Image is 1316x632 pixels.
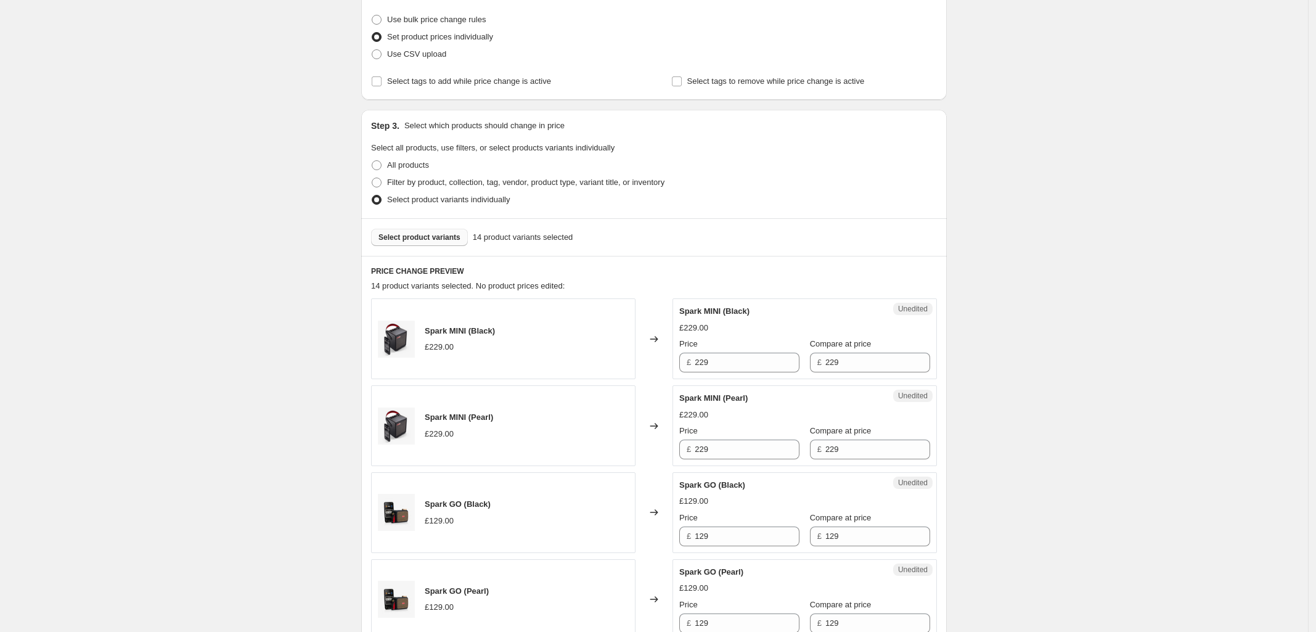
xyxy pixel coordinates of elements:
span: All products [387,160,429,170]
span: Filter by product, collection, tag, vendor, product type, variant title, or inventory [387,178,664,187]
h2: Step 3. [371,120,399,132]
span: £ [687,445,691,454]
span: Compare at price [810,426,872,435]
span: £ [687,618,691,628]
span: Set product prices individually [387,32,493,41]
img: SparkGo111_80x.jpg [378,494,415,531]
span: £ [817,358,822,367]
span: 14 product variants selected. No product prices edited: [371,281,565,290]
div: £129.00 [679,495,708,507]
span: Unedited [898,391,928,401]
img: spark-mini-kv-leadgen-2_2x_shopify_01_80x.png [378,321,415,358]
span: Spark GO (Black) [425,499,491,509]
span: £ [687,531,691,541]
span: Spark MINI (Pearl) [425,412,493,422]
span: Select tags to add while price change is active [387,76,551,86]
span: Select all products, use filters, or select products variants individually [371,143,615,152]
span: Compare at price [810,600,872,609]
span: Spark MINI (Black) [679,306,750,316]
div: £129.00 [679,582,708,594]
img: SparkGo111_80x.jpg [378,581,415,618]
img: spark-mini-kv-leadgen-2_2x_shopify_01_80x.png [378,408,415,445]
span: 14 product variants selected [473,231,573,244]
span: Unedited [898,565,928,575]
span: Compare at price [810,513,872,522]
button: Select product variants [371,229,468,246]
h6: PRICE CHANGE PREVIEW [371,266,937,276]
span: Spark MINI (Black) [425,326,495,335]
span: £ [817,531,822,541]
span: Compare at price [810,339,872,348]
span: Select product variants individually [387,195,510,204]
span: Spark GO (Black) [679,480,745,490]
p: Select which products should change in price [404,120,565,132]
span: Price [679,339,698,348]
span: Spark GO (Pearl) [425,586,489,596]
span: Unedited [898,304,928,314]
span: Use bulk price change rules [387,15,486,24]
span: £ [817,618,822,628]
span: £ [687,358,691,367]
span: Spark MINI (Pearl) [679,393,748,403]
span: Select product variants [378,232,460,242]
div: £229.00 [679,322,708,334]
span: Price [679,513,698,522]
div: £129.00 [425,601,454,614]
span: Price [679,426,698,435]
span: £ [817,445,822,454]
div: £129.00 [425,515,454,527]
span: Price [679,600,698,609]
span: Use CSV upload [387,49,446,59]
span: Select tags to remove while price change is active [687,76,865,86]
span: Unedited [898,478,928,488]
div: £229.00 [425,428,454,440]
div: £229.00 [425,341,454,353]
span: Spark GO (Pearl) [679,567,743,577]
div: £229.00 [679,409,708,421]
